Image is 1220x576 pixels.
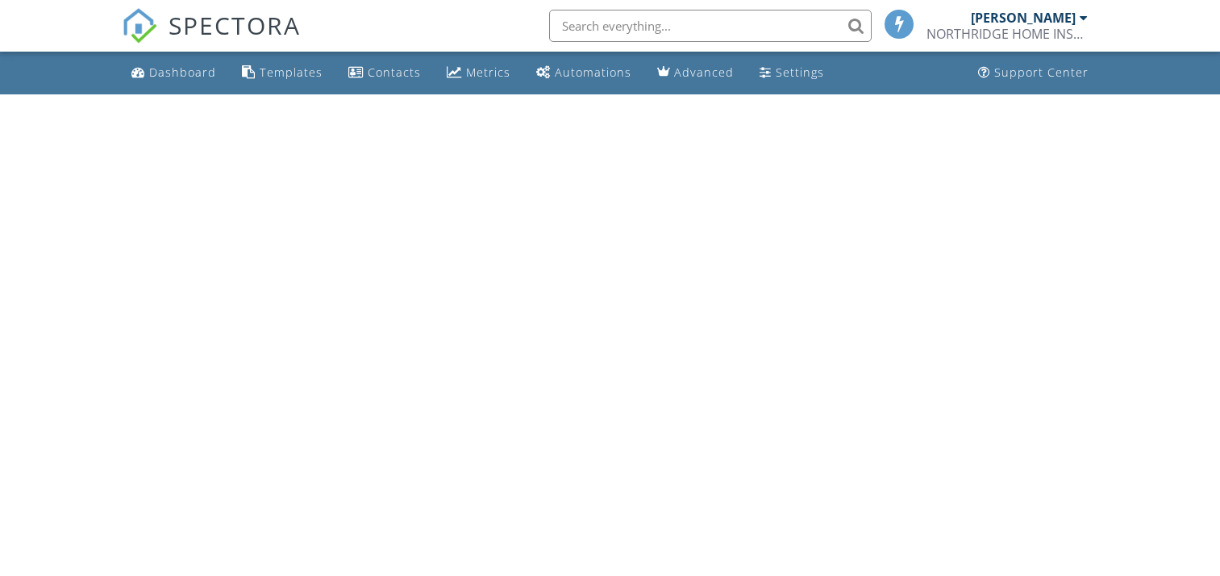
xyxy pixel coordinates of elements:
[122,8,157,44] img: The Best Home Inspection Software - Spectora
[125,58,223,88] a: Dashboard
[149,65,216,80] div: Dashboard
[776,65,824,80] div: Settings
[674,65,734,80] div: Advanced
[753,58,831,88] a: Settings
[260,65,323,80] div: Templates
[994,65,1089,80] div: Support Center
[466,65,510,80] div: Metrics
[440,58,517,88] a: Metrics
[549,10,872,42] input: Search everything...
[530,58,638,88] a: Automations (Basic)
[555,65,631,80] div: Automations
[342,58,427,88] a: Contacts
[122,22,301,56] a: SPECTORA
[169,8,301,42] span: SPECTORA
[972,58,1095,88] a: Support Center
[971,10,1076,26] div: [PERSON_NAME]
[368,65,421,80] div: Contacts
[926,26,1088,42] div: NORTHRIDGE HOME INSPECTIONS LLC
[651,58,740,88] a: Advanced
[235,58,329,88] a: Templates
